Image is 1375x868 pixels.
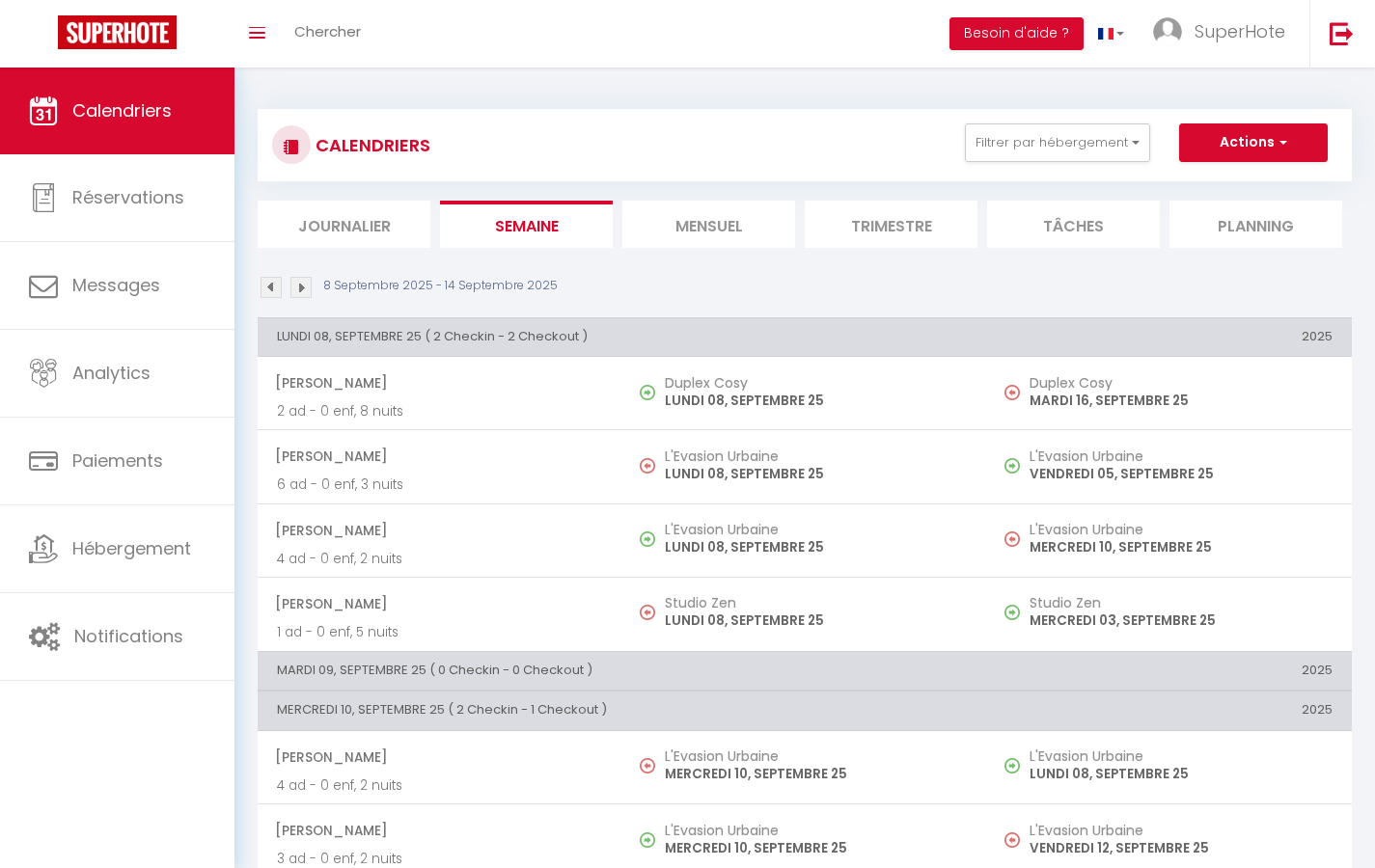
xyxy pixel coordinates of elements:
h3: CALENDRIERS [311,123,430,167]
p: MERCREDI 10, SEPTEMBRE 25 [1030,537,1333,557]
li: Planning [1169,201,1342,248]
h5: L'Evasion Urbaine [1030,748,1333,764]
th: 2025 [987,651,1352,690]
p: MERCREDI 10, SEPTEMBRE 25 [665,838,968,858]
p: 2 ad - 0 enf, 8 nuits [277,401,603,421]
p: LUNDI 08, SEPTEMBRE 25 [665,610,968,631]
li: Mensuel [622,201,795,248]
span: Réservations [72,185,184,209]
p: LUNDI 08, SEPTEMBRE 25 [1030,764,1333,784]
h5: Studio Zen [1030,595,1333,610]
span: Chercher [294,21,361,41]
p: VENDREDI 12, SEPTEMBRE 25 [1030,838,1333,858]
button: Filtrer par hébergement [965,123,1150,162]
p: VENDREDI 05, SEPTEMBRE 25 [1030,464,1333,484]
li: Trimestre [805,201,977,248]
h5: L'Evasion Urbaine [665,448,968,464]
img: Super Booking [58,15,177,49]
p: MERCREDI 03, SEPTEMBRE 25 [1030,610,1333,631]
img: logout [1330,21,1354,45]
img: NO IMAGE [640,758,655,773]
span: [PERSON_NAME] [275,365,603,401]
span: Messages [72,273,160,297]
h5: Studio Zen [665,595,968,610]
th: MARDI 09, SEPTEMBRE 25 ( 0 Checkin - 0 Checkout ) [258,651,987,690]
button: Ouvrir le widget de chat LiveChat [15,8,73,66]
img: NO IMAGE [1004,385,1020,400]
span: [PERSON_NAME] [275,438,603,475]
p: LUNDI 08, SEPTEMBRE 25 [665,537,968,557]
li: Semaine [440,201,613,248]
button: Actions [1179,123,1328,162]
img: NO IMAGE [640,605,655,620]
p: 8 Septembre 2025 - 14 Septembre 2025 [323,277,558,295]
p: MERCREDI 10, SEPTEMBRE 25 [665,764,968,784]
img: NO IMAGE [1004,605,1020,620]
img: NO IMAGE [1004,758,1020,773]
h5: L'Evasion Urbaine [665,522,968,537]
span: [PERSON_NAME] [275,739,603,775]
h5: Duplex Cosy [665,375,968,391]
p: MARDI 16, SEPTEMBRE 25 [1030,391,1333,411]
li: Tâches [987,201,1160,248]
span: Analytics [72,361,151,385]
span: Notifications [74,624,183,648]
li: Journalier [258,201,430,248]
img: NO IMAGE [1004,531,1020,547]
h5: L'Evasion Urbaine [1030,522,1333,537]
th: MERCREDI 10, SEPTEMBRE 25 ( 2 Checkin - 1 Checkout ) [258,692,987,730]
span: SuperHote [1195,19,1285,43]
span: [PERSON_NAME] [275,512,603,549]
button: Besoin d'aide ? [949,17,1084,50]
p: 4 ad - 0 enf, 2 nuits [277,775,603,796]
th: LUNDI 08, SEPTEMBRE 25 ( 2 Checkin - 2 Checkout ) [258,317,987,356]
h5: L'Evasion Urbaine [665,748,968,764]
span: Hébergement [72,536,191,560]
p: LUNDI 08, SEPTEMBRE 25 [665,391,968,411]
th: 2025 [987,317,1352,356]
span: [PERSON_NAME] [275,585,603,622]
p: 6 ad - 0 enf, 3 nuits [277,475,603,495]
h5: L'Evasion Urbaine [1030,823,1333,838]
span: [PERSON_NAME] [275,812,603,849]
p: 1 ad - 0 enf, 5 nuits [277,622,603,642]
p: 4 ad - 0 enf, 2 nuits [277,549,603,569]
span: Paiements [72,448,163,473]
img: NO IMAGE [1004,458,1020,474]
img: ... [1153,17,1182,46]
h5: Duplex Cosy [1030,375,1333,391]
h5: L'Evasion Urbaine [665,823,968,838]
th: 2025 [987,692,1352,730]
img: NO IMAGE [1004,832,1020,848]
img: NO IMAGE [640,458,655,474]
p: LUNDI 08, SEPTEMBRE 25 [665,464,968,484]
span: Calendriers [72,98,172,122]
h5: L'Evasion Urbaine [1030,448,1333,464]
